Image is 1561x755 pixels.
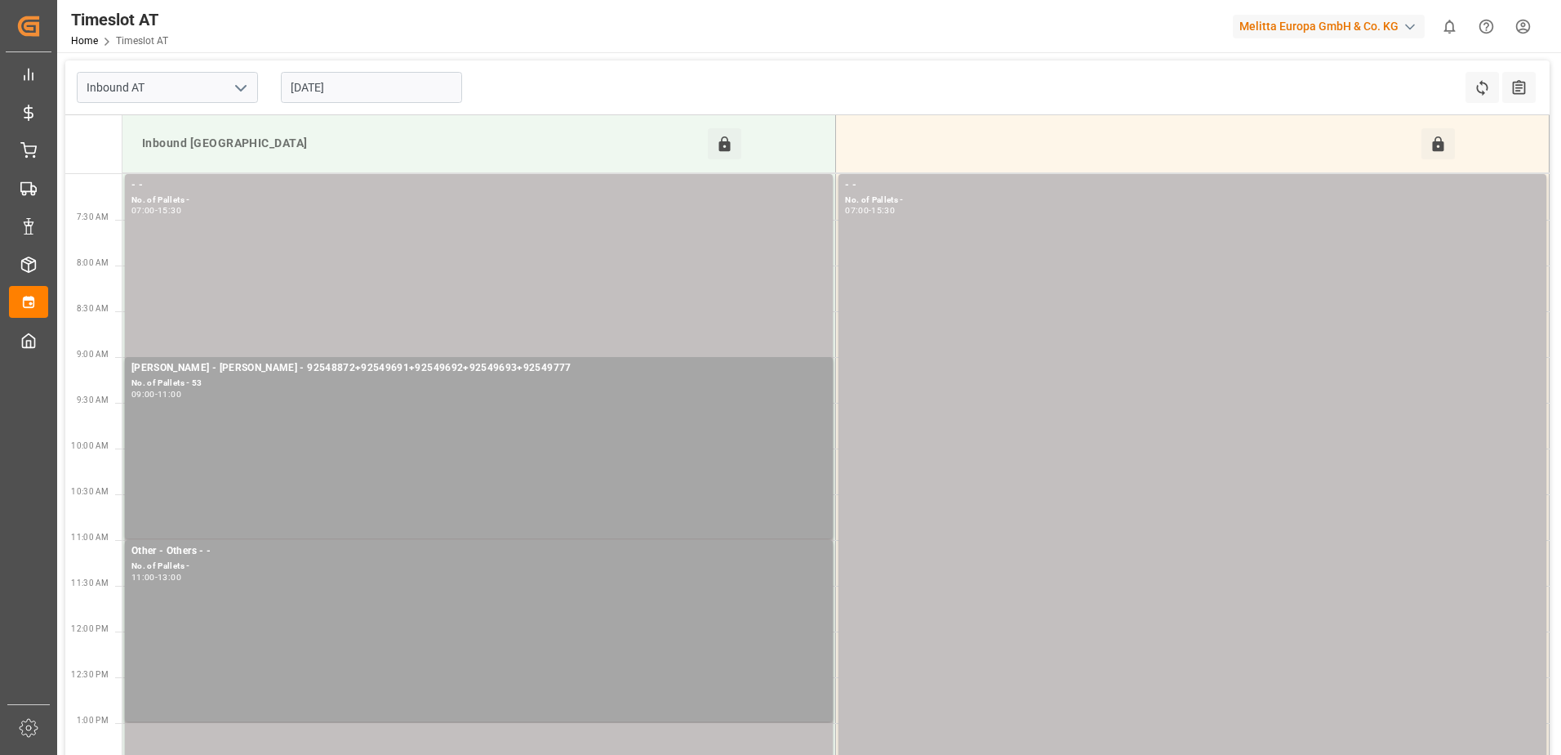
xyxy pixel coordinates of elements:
div: - - [845,177,1540,194]
div: - [869,207,871,214]
span: 8:30 AM [77,304,109,313]
div: - - [131,177,826,194]
div: Melitta Europa GmbH & Co. KG [1233,15,1425,38]
div: 11:00 [131,574,155,581]
input: DD-MM-YYYY [281,72,462,103]
div: Other - Others - - [131,543,826,560]
span: 12:00 PM [71,624,109,633]
div: 15:30 [871,207,895,214]
span: 11:30 AM [71,579,109,587]
div: No. of Pallets - [131,194,826,208]
div: 15:30 [158,207,181,214]
button: Melitta Europa GmbH & Co. KG [1233,11,1431,42]
div: No. of Pallets - [845,194,1540,208]
span: 10:30 AM [71,487,109,496]
div: No. of Pallets - 53 [131,377,826,391]
div: [PERSON_NAME] - [PERSON_NAME] - 92548872+92549691+92549692+92549693+92549777 [131,360,826,377]
div: Timeslot AT [71,7,168,32]
span: 9:30 AM [77,395,109,404]
span: 8:00 AM [77,258,109,267]
div: 13:00 [158,574,181,581]
div: 11:00 [158,391,181,398]
div: - [155,574,158,581]
a: Home [71,35,98,47]
div: No. of Pallets - [131,560,826,574]
span: 7:30 AM [77,212,109,221]
button: show 0 new notifications [1431,8,1468,45]
span: 12:30 PM [71,670,109,679]
div: 09:00 [131,391,155,398]
span: 10:00 AM [71,441,109,450]
div: Inbound [GEOGRAPHIC_DATA] [136,128,708,159]
div: 07:00 [131,207,155,214]
div: - [155,391,158,398]
button: Help Center [1468,8,1505,45]
input: Type to search/select [77,72,258,103]
span: 1:00 PM [77,716,109,725]
button: open menu [228,75,252,101]
div: - [155,207,158,214]
span: 9:00 AM [77,350,109,359]
span: 11:00 AM [71,533,109,542]
div: 07:00 [845,207,869,214]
